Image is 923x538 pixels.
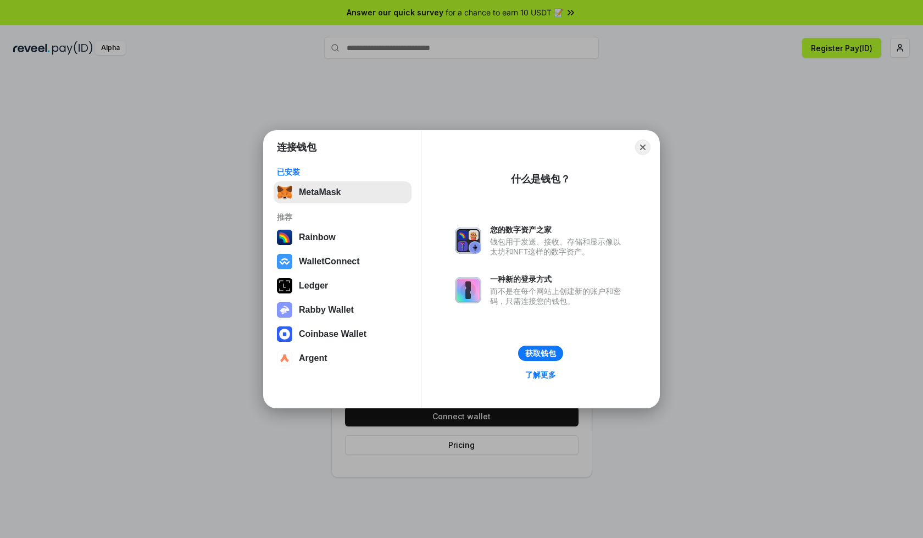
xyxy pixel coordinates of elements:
[277,230,292,245] img: svg+xml,%3Csvg%20width%3D%22120%22%20height%3D%22120%22%20viewBox%3D%220%200%20120%20120%22%20fil...
[274,181,412,203] button: MetaMask
[511,173,570,186] div: 什么是钱包？
[277,351,292,366] img: svg+xml,%3Csvg%20width%3D%2228%22%20height%3D%2228%22%20viewBox%3D%220%200%2028%2028%22%20fill%3D...
[277,278,292,293] img: svg+xml,%3Csvg%20xmlns%3D%22http%3A%2F%2Fwww.w3.org%2F2000%2Fsvg%22%20width%3D%2228%22%20height%3...
[490,274,626,284] div: 一种新的登录方式
[299,305,354,315] div: Rabby Wallet
[519,368,563,382] a: 了解更多
[490,286,626,306] div: 而不是在每个网站上创建新的账户和密码，只需连接您的钱包。
[274,226,412,248] button: Rainbow
[455,228,481,254] img: svg+xml,%3Csvg%20xmlns%3D%22http%3A%2F%2Fwww.w3.org%2F2000%2Fsvg%22%20fill%3D%22none%22%20viewBox...
[274,299,412,321] button: Rabby Wallet
[274,251,412,273] button: WalletConnect
[277,254,292,269] img: svg+xml,%3Csvg%20width%3D%2228%22%20height%3D%2228%22%20viewBox%3D%220%200%2028%2028%22%20fill%3D...
[274,323,412,345] button: Coinbase Wallet
[277,212,408,222] div: 推荐
[518,346,563,361] button: 获取钱包
[490,225,626,235] div: 您的数字资产之家
[274,275,412,297] button: Ledger
[455,277,481,303] img: svg+xml,%3Csvg%20xmlns%3D%22http%3A%2F%2Fwww.w3.org%2F2000%2Fsvg%22%20fill%3D%22none%22%20viewBox...
[299,232,336,242] div: Rainbow
[277,167,408,177] div: 已安装
[525,348,556,358] div: 获取钱包
[277,302,292,318] img: svg+xml,%3Csvg%20xmlns%3D%22http%3A%2F%2Fwww.w3.org%2F2000%2Fsvg%22%20fill%3D%22none%22%20viewBox...
[635,140,650,155] button: Close
[277,141,316,154] h1: 连接钱包
[299,281,328,291] div: Ledger
[525,370,556,380] div: 了解更多
[299,257,360,267] div: WalletConnect
[299,329,366,339] div: Coinbase Wallet
[490,237,626,257] div: 钱包用于发送、接收、存储和显示像以太坊和NFT这样的数字资产。
[274,347,412,369] button: Argent
[277,326,292,342] img: svg+xml,%3Csvg%20width%3D%2228%22%20height%3D%2228%22%20viewBox%3D%220%200%2028%2028%22%20fill%3D...
[299,187,341,197] div: MetaMask
[299,353,327,363] div: Argent
[277,185,292,200] img: svg+xml,%3Csvg%20fill%3D%22none%22%20height%3D%2233%22%20viewBox%3D%220%200%2035%2033%22%20width%...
